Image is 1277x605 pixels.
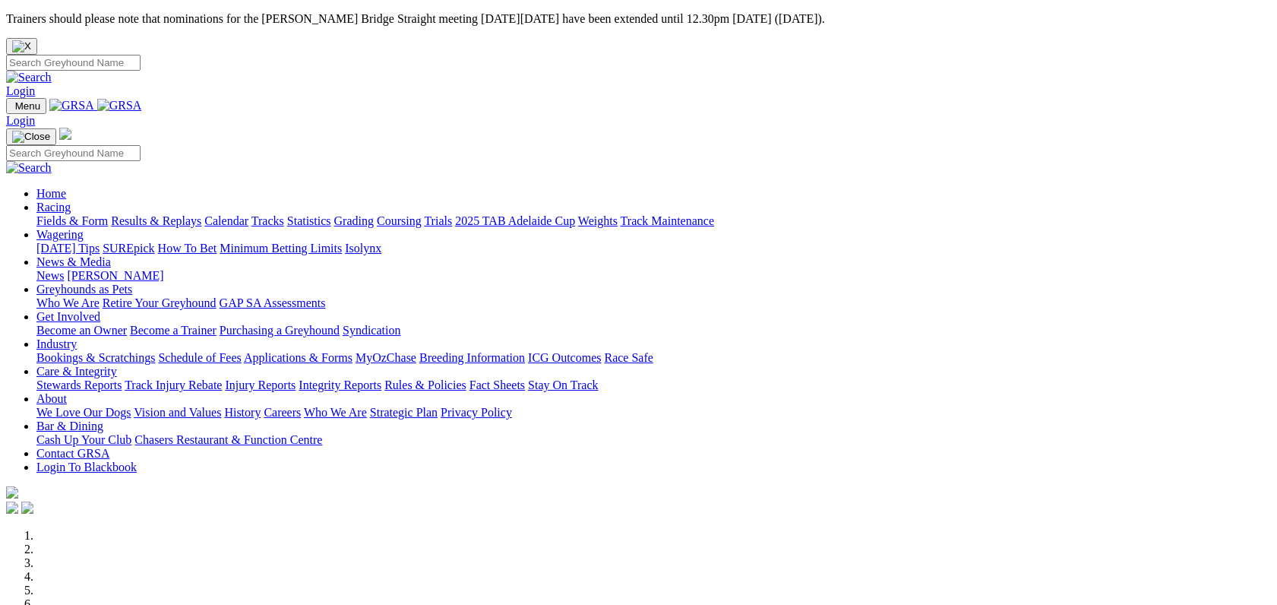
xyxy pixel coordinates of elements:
[36,351,155,364] a: Bookings & Scratchings
[103,242,154,255] a: SUREpick
[6,145,141,161] input: Search
[36,337,77,350] a: Industry
[15,100,40,112] span: Menu
[6,98,46,114] button: Toggle navigation
[130,324,217,337] a: Become a Trainer
[36,433,131,446] a: Cash Up Your Club
[111,214,201,227] a: Results & Replays
[36,447,109,460] a: Contact GRSA
[424,214,452,227] a: Trials
[36,379,122,391] a: Stewards Reports
[334,214,374,227] a: Grading
[287,214,331,227] a: Statistics
[370,406,438,419] a: Strategic Plan
[419,351,525,364] a: Breeding Information
[36,255,111,268] a: News & Media
[12,40,31,52] img: X
[36,296,1271,310] div: Greyhounds as Pets
[377,214,422,227] a: Coursing
[6,502,18,514] img: facebook.svg
[6,71,52,84] img: Search
[224,406,261,419] a: History
[67,269,163,282] a: [PERSON_NAME]
[356,351,416,364] a: MyOzChase
[134,406,221,419] a: Vision and Values
[49,99,94,112] img: GRSA
[158,351,241,364] a: Schedule of Fees
[6,161,52,175] img: Search
[36,379,1271,392] div: Care & Integrity
[36,365,117,378] a: Care & Integrity
[220,324,340,337] a: Purchasing a Greyhound
[528,379,598,391] a: Stay On Track
[36,187,66,200] a: Home
[6,114,35,127] a: Login
[299,379,381,391] a: Integrity Reports
[36,201,71,214] a: Racing
[12,131,50,143] img: Close
[469,379,525,391] a: Fact Sheets
[36,420,103,432] a: Bar & Dining
[6,38,37,55] button: Close
[36,461,137,474] a: Login To Blackbook
[36,283,132,296] a: Greyhounds as Pets
[36,406,1271,420] div: About
[97,99,142,112] img: GRSA
[244,351,352,364] a: Applications & Forms
[304,406,367,419] a: Who We Are
[6,128,56,145] button: Toggle navigation
[220,242,342,255] a: Minimum Betting Limits
[578,214,618,227] a: Weights
[343,324,400,337] a: Syndication
[441,406,512,419] a: Privacy Policy
[36,242,100,255] a: [DATE] Tips
[36,214,1271,228] div: Racing
[345,242,381,255] a: Isolynx
[204,214,248,227] a: Calendar
[6,84,35,97] a: Login
[36,351,1271,365] div: Industry
[36,310,100,323] a: Get Involved
[225,379,296,391] a: Injury Reports
[6,55,141,71] input: Search
[36,296,100,309] a: Who We Are
[21,502,33,514] img: twitter.svg
[220,296,326,309] a: GAP SA Assessments
[36,324,1271,337] div: Get Involved
[36,242,1271,255] div: Wagering
[36,269,1271,283] div: News & Media
[36,406,131,419] a: We Love Our Dogs
[528,351,601,364] a: ICG Outcomes
[36,392,67,405] a: About
[455,214,575,227] a: 2025 TAB Adelaide Cup
[36,324,127,337] a: Become an Owner
[36,214,108,227] a: Fields & Form
[6,486,18,499] img: logo-grsa-white.png
[158,242,217,255] a: How To Bet
[36,433,1271,447] div: Bar & Dining
[59,128,71,140] img: logo-grsa-white.png
[125,379,222,391] a: Track Injury Rebate
[134,433,322,446] a: Chasers Restaurant & Function Centre
[36,269,64,282] a: News
[621,214,714,227] a: Track Maintenance
[36,228,84,241] a: Wagering
[103,296,217,309] a: Retire Your Greyhound
[384,379,466,391] a: Rules & Policies
[604,351,653,364] a: Race Safe
[6,12,1271,26] p: Trainers should please note that nominations for the [PERSON_NAME] Bridge Straight meeting [DATE]...
[251,214,284,227] a: Tracks
[264,406,301,419] a: Careers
